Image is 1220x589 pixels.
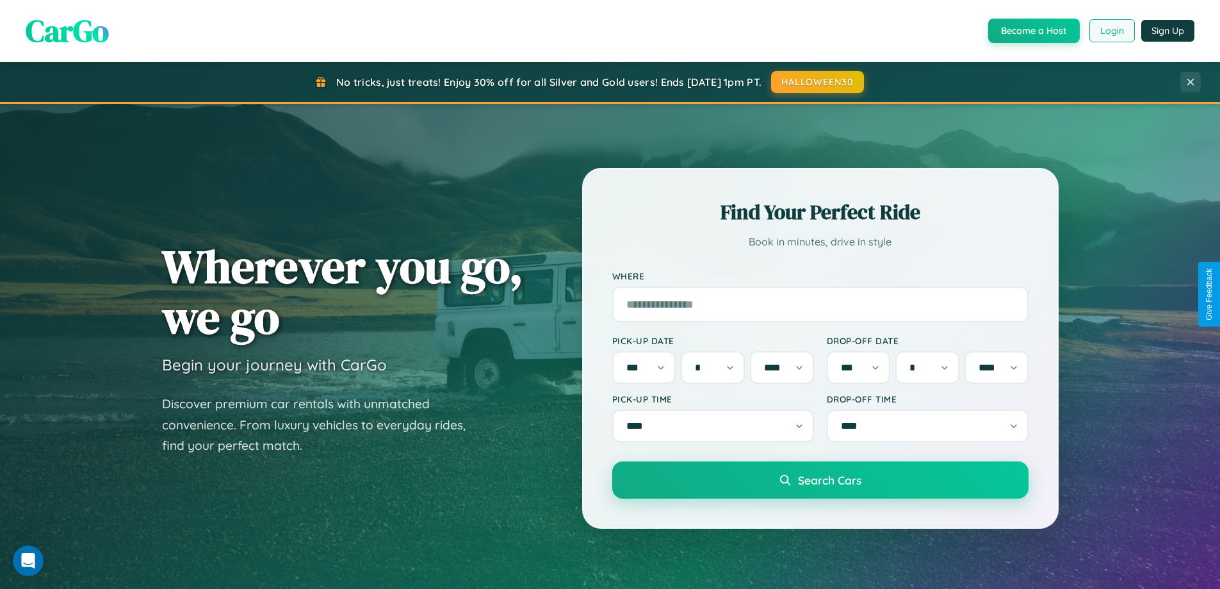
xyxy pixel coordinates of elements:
[1141,20,1194,42] button: Sign Up
[162,241,523,342] h1: Wherever you go, we go
[612,394,814,404] label: Pick-up Time
[827,335,1029,346] label: Drop-off Date
[612,461,1029,499] button: Search Cars
[26,10,109,52] span: CarGo
[612,233,1029,251] p: Book in minutes, drive in style
[13,545,44,576] iframe: Intercom live chat
[1089,19,1135,42] button: Login
[798,473,861,487] span: Search Cars
[336,76,761,88] span: No tricks, just treats! Enjoy 30% off for all Silver and Gold users! Ends [DATE] 1pm PT.
[612,270,1029,281] label: Where
[612,198,1029,226] h2: Find Your Perfect Ride
[162,355,387,374] h3: Begin your journey with CarGo
[988,19,1080,43] button: Become a Host
[827,394,1029,404] label: Drop-off Time
[1205,269,1214,320] div: Give Feedback
[771,71,864,93] button: HALLOWEEN30
[612,335,814,346] label: Pick-up Date
[162,394,482,456] p: Discover premium car rentals with unmatched convenience. From luxury vehicles to everyday rides, ...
